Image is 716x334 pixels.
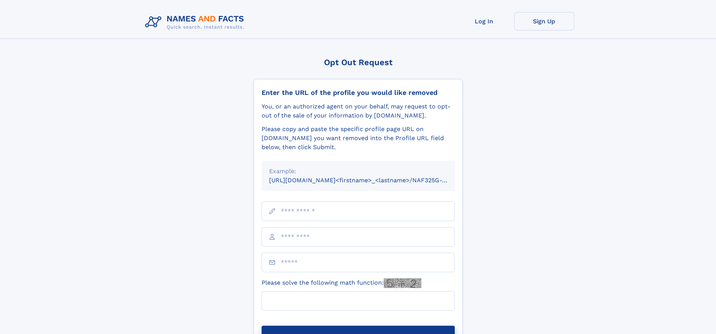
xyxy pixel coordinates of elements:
[262,102,455,120] div: You, or an authorized agent on your behalf, may request to opt-out of the sale of your informatio...
[262,125,455,152] div: Please copy and paste the specific profile page URL on [DOMAIN_NAME] you want removed into the Pr...
[269,167,447,176] div: Example:
[514,12,574,31] a: Sign Up
[254,58,463,67] div: Opt Out Request
[262,278,421,288] label: Please solve the following math function:
[454,12,514,31] a: Log In
[269,177,469,184] small: [URL][DOMAIN_NAME]<firstname>_<lastname>/NAF325G-xxxxxxxx
[142,12,250,32] img: Logo Names and Facts
[262,88,455,97] div: Enter the URL of the profile you would like removed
